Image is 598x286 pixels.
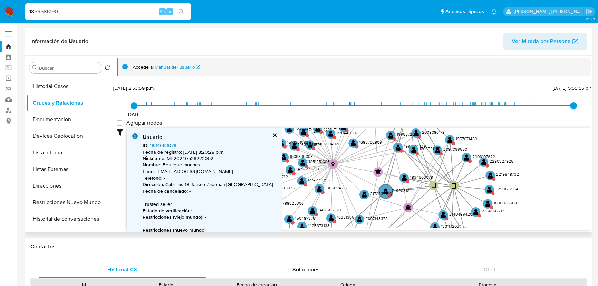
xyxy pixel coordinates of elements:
text:  [288,166,293,173]
text: 1516351092 [287,139,308,145]
text: 1994601449 [404,143,426,149]
span: Ver Mirada por Persona [512,33,571,50]
text: 1425647479 [309,128,332,134]
p: Boutique modacs [143,162,277,168]
text:  [308,142,313,149]
text:  [287,125,292,132]
text: 2008086178 [422,129,445,135]
b: Restricciones (nuevo mundo) [143,227,206,233]
text: 2172832210 [370,191,392,197]
text: 1933924740 [295,125,318,131]
text: 2258987213 [482,208,504,214]
b: ID : [143,142,148,149]
text:  [452,183,456,190]
text:  [317,185,322,192]
span: [DATE] [127,111,142,118]
text:  [432,223,437,230]
a: 1834663078 [150,142,176,149]
text:  [328,130,334,137]
button: Historial de conversaciones [27,211,113,227]
a: Salir [586,8,593,15]
text:  [388,132,394,139]
span: [DATE] 2:53:59 p.m. [113,85,155,92]
text:  [287,216,292,222]
button: search-icon [174,7,188,17]
span: Chat [484,266,495,274]
h1: Contactos [30,243,587,250]
text: 1251251003 [309,159,330,164]
text: 1766531198 [419,146,440,152]
span: Alt [160,8,165,15]
b: Fecha de registro : [143,149,182,155]
text: 1472559893 [296,166,319,172]
text: 1504873761 [295,215,317,221]
text: 1301172034 [441,223,461,229]
text:  [375,169,382,174]
a: Notificaciones [491,9,497,15]
p: - [143,175,277,181]
p: michelleangelica.rodriguez@mercadolibre.com.mx [514,8,583,15]
text: 270440907 [337,130,358,136]
text:  [405,204,411,210]
text:  [310,208,315,214]
text: 749203184 [392,188,412,193]
text:  [300,159,306,166]
button: Archivos adjuntos [27,227,113,244]
text: 1487506270 [318,207,341,213]
b: Teléfono : [143,174,162,181]
text:  [281,154,287,161]
span: Accesos rápidos [445,8,484,15]
text:  [435,147,440,154]
text:  [299,178,305,184]
b: Estado de verificación : [143,207,192,214]
text: 1694059945 [349,123,372,129]
text:  [402,174,407,181]
p: - [143,188,277,194]
text:  [414,130,419,136]
b: Nickname : [143,155,165,162]
button: Buscar [32,65,38,70]
text:  [292,142,297,149]
text: 1506836008 [290,153,313,159]
p: - [143,208,277,214]
text: 1685706809 [359,139,382,145]
text:  [464,154,469,161]
p: Cabrillas 18 Jalisco Zapopan [GEOGRAPHIC_DATA] [143,181,277,188]
text:  [395,144,401,151]
button: Restricciones Nuevo Mundo [27,194,113,211]
text: 1957671460 [456,136,477,142]
text:  [357,216,362,223]
text:  [447,136,453,143]
text:  [351,140,356,146]
text:  [488,172,493,179]
div: Usuario [143,133,277,141]
p: MB20240528222052 [143,155,277,162]
span: Agrupar nodos [126,120,162,126]
text:  [328,214,334,221]
text: 2097099550 [443,146,467,152]
span: Soluciones [292,266,319,274]
button: cerrar [272,133,277,137]
button: Lista Interna [27,144,113,161]
span: Historial CX [107,266,137,274]
button: Cruces y Relaciones [27,95,113,111]
p: [DATE] 8:20:28 p.m. [143,149,277,155]
text: 1834663078 [410,174,433,180]
input: Agrupar nodos [117,120,122,126]
text: 1425873133 [308,222,330,228]
text:  [331,162,335,167]
button: Historial Casos [27,78,113,95]
text:  [362,191,367,198]
text: 1635136551 [337,214,358,220]
text: 2219948732 [496,171,519,177]
text:  [383,188,388,195]
span: [DATE] 5:55:55 p.m. [553,85,595,92]
button: Documentación [27,111,113,128]
text:  [485,200,491,207]
b: Dirección : [143,181,164,188]
text:  [441,211,446,218]
span: Accedé al [133,64,154,70]
button: Volver al orden por defecto [105,65,110,73]
text: 1604815935 [273,185,295,191]
text:  [481,159,486,165]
